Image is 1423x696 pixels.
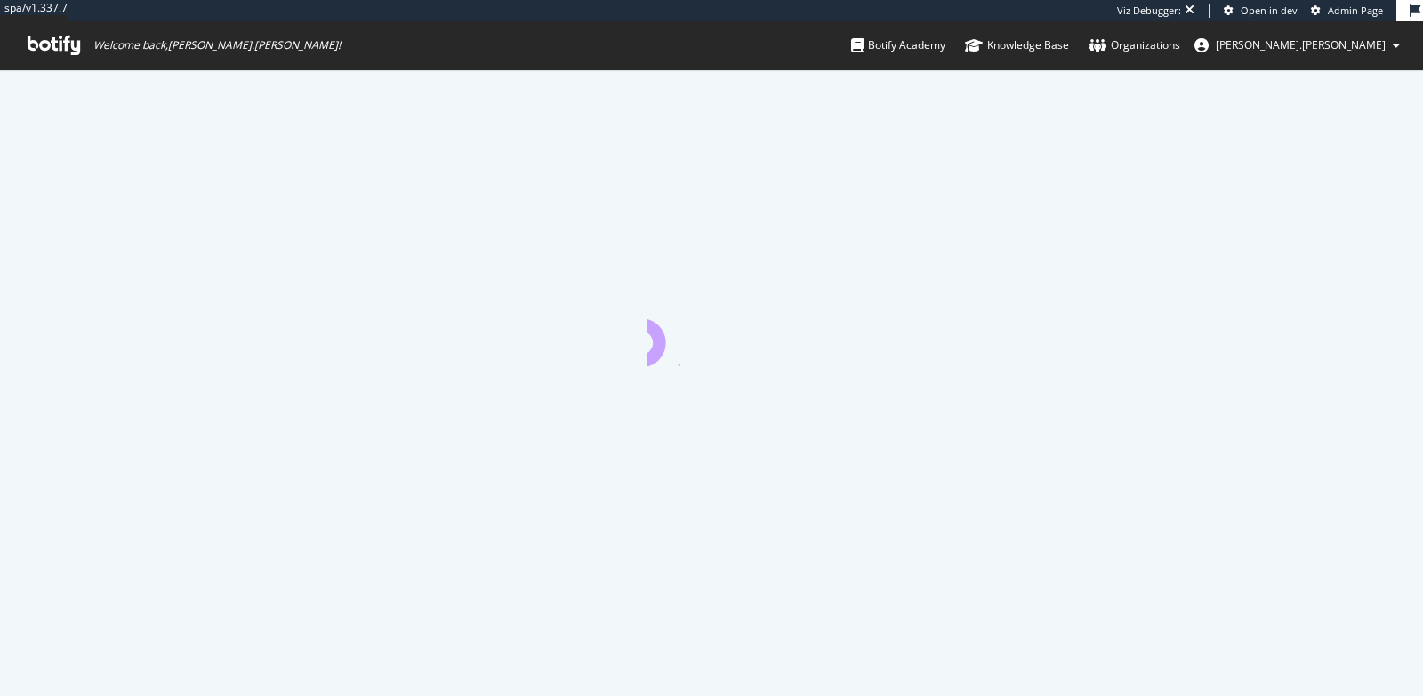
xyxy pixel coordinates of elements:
[1241,4,1298,17] span: Open in dev
[1224,4,1298,18] a: Open in dev
[965,36,1069,54] div: Knowledge Base
[851,21,945,69] a: Botify Academy
[1117,4,1181,18] div: Viz Debugger:
[93,38,341,52] span: Welcome back, [PERSON_NAME].[PERSON_NAME] !
[1328,4,1383,17] span: Admin Page
[1311,4,1383,18] a: Admin Page
[851,36,945,54] div: Botify Academy
[1089,36,1180,54] div: Organizations
[1089,21,1180,69] a: Organizations
[1216,37,1386,52] span: emma.mcgillis
[965,21,1069,69] a: Knowledge Base
[1180,31,1414,60] button: [PERSON_NAME].[PERSON_NAME]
